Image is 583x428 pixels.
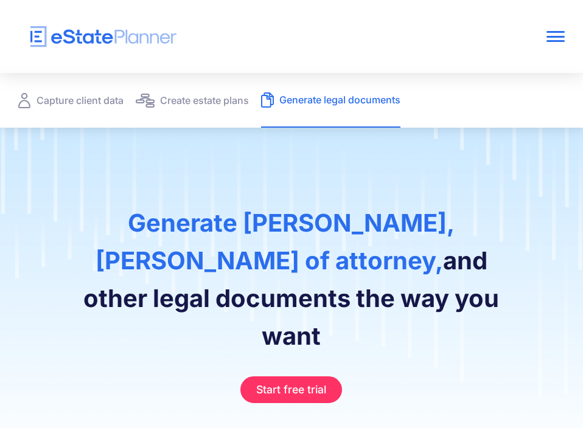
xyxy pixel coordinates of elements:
[279,94,400,106] div: Generate legal documents
[18,26,455,47] a: home
[37,94,124,107] div: Capture client data
[18,73,124,128] a: Capture client data
[136,73,249,128] a: Create estate plans
[160,94,249,107] div: Create estate plans
[77,204,506,367] h1: and other legal documents the way you want
[96,208,455,275] span: Generate [PERSON_NAME], [PERSON_NAME] of attorney,
[261,73,400,128] a: Generate legal documents
[240,376,342,403] a: Start free trial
